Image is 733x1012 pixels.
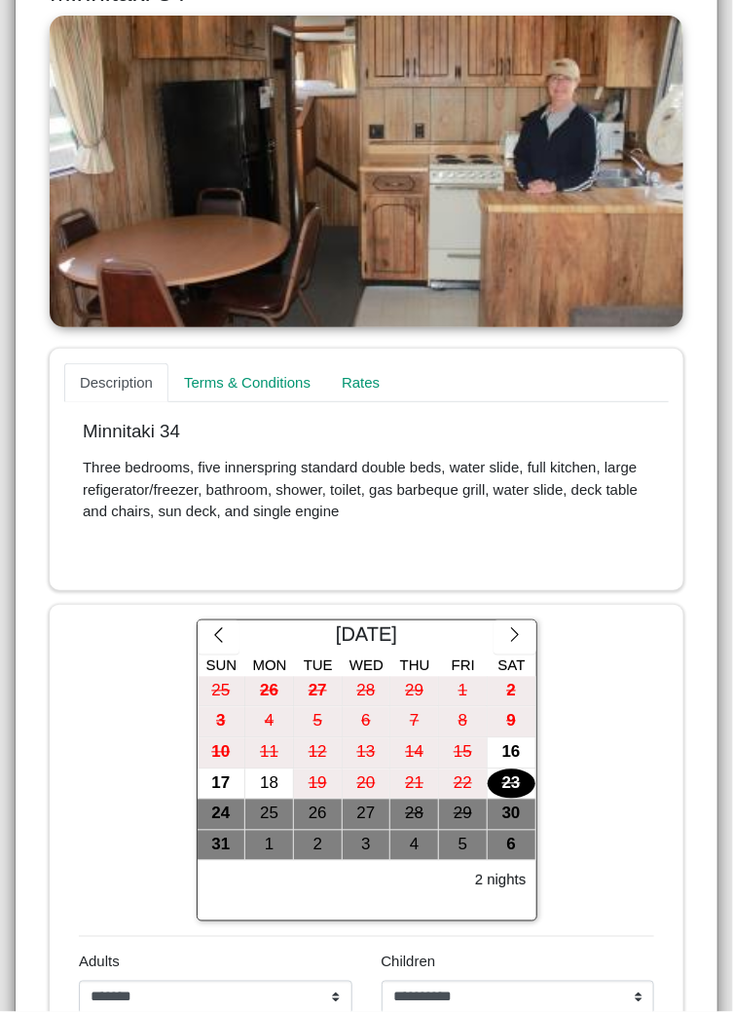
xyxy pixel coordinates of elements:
div: 26 [245,677,293,707]
span: Sat [498,656,526,673]
div: 17 [198,769,245,800]
button: chevron right [494,620,535,656]
div: 27 [343,800,390,830]
div: 1 [439,677,487,707]
span: Children [382,954,436,970]
button: 5 [439,831,488,862]
button: 4 [245,707,294,738]
div: 3 [198,707,245,737]
div: 14 [390,738,438,768]
p: Minnitaki 34 [83,421,650,443]
button: 13 [343,738,391,769]
span: Fri [452,656,475,673]
span: Adults [79,954,120,970]
div: 9 [488,707,535,737]
button: 6 [488,831,536,862]
button: 28 [390,800,439,831]
div: 6 [488,831,535,861]
div: 16 [488,738,535,768]
button: 17 [198,769,246,801]
div: 2 [294,831,342,861]
div: 18 [245,769,293,800]
div: 8 [439,707,487,737]
button: 12 [294,738,343,769]
div: 15 [439,738,487,768]
div: 28 [390,800,438,830]
button: 7 [390,707,439,738]
a: Terms & Conditions [168,363,326,402]
div: 31 [198,831,245,861]
button: 27 [294,677,343,708]
button: 18 [245,769,294,801]
div: 28 [343,677,390,707]
button: 22 [439,769,488,801]
div: 25 [245,800,293,830]
button: 11 [245,738,294,769]
button: 2 [488,677,536,708]
div: 7 [390,707,438,737]
div: 11 [245,738,293,768]
button: 2 [294,831,343,862]
div: 3 [343,831,390,861]
div: 12 [294,738,342,768]
div: 24 [198,800,245,830]
div: 5 [294,707,342,737]
button: 8 [439,707,488,738]
button: 24 [198,800,246,831]
button: 26 [294,800,343,831]
div: 21 [390,769,438,800]
button: 30 [488,800,536,831]
p: Three bedrooms, five innerspring standard double beds, water slide, full kitchen, large refigerat... [83,457,650,523]
div: 26 [294,800,342,830]
div: 30 [488,800,535,830]
div: 25 [198,677,245,707]
button: chevron left [198,620,239,656]
a: Description [64,363,168,402]
span: Tue [304,656,333,673]
button: 6 [343,707,391,738]
h6: 2 nights [475,871,527,888]
button: 25 [198,677,246,708]
button: 15 [439,738,488,769]
div: 4 [390,831,438,861]
div: 1 [245,831,293,861]
div: 22 [439,769,487,800]
button: 9 [488,707,536,738]
div: 29 [439,800,487,830]
button: 1 [439,677,488,708]
div: 4 [245,707,293,737]
button: 10 [198,738,246,769]
button: 26 [245,677,294,708]
button: 3 [343,831,391,862]
span: Mon [253,656,287,673]
div: 5 [439,831,487,861]
svg: chevron left [209,626,228,645]
div: 19 [294,769,342,800]
button: 29 [439,800,488,831]
a: Rates [326,363,395,402]
button: 19 [294,769,343,801]
button: 14 [390,738,439,769]
div: 29 [390,677,438,707]
button: 27 [343,800,391,831]
button: 5 [294,707,343,738]
div: 13 [343,738,390,768]
button: 20 [343,769,391,801]
div: 10 [198,738,245,768]
div: 27 [294,677,342,707]
div: 6 [343,707,390,737]
svg: chevron right [506,626,525,645]
button: 4 [390,831,439,862]
div: 23 [488,769,535,800]
button: 23 [488,769,536,801]
button: 1 [245,831,294,862]
button: 16 [488,738,536,769]
button: 29 [390,677,439,708]
button: 21 [390,769,439,801]
span: Thu [400,656,430,673]
span: Wed [349,656,384,673]
button: 25 [245,800,294,831]
span: Sun [206,656,238,673]
button: 31 [198,831,246,862]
